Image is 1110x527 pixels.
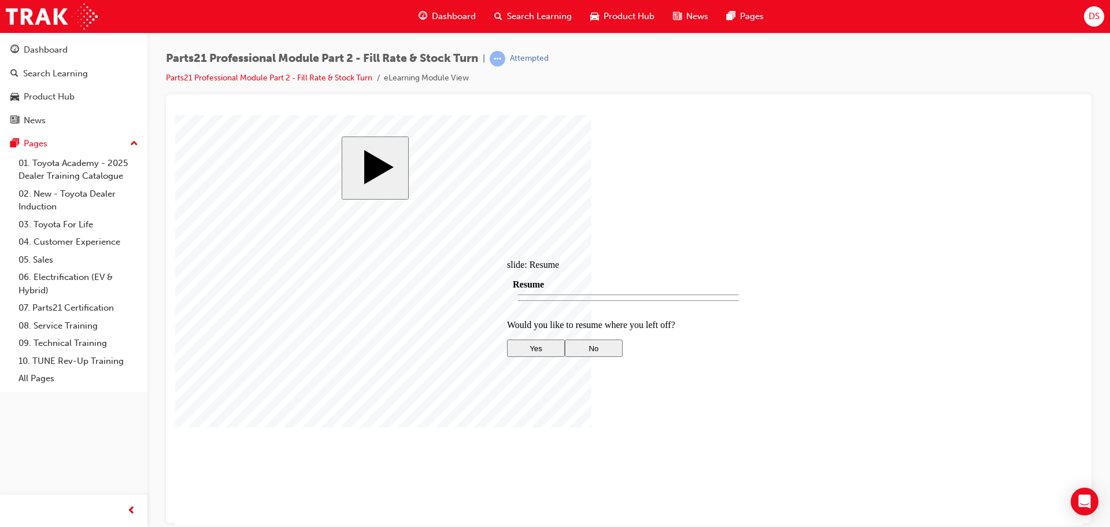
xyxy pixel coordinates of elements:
[166,73,372,83] a: Parts21 Professional Module Part 2 - Fill Rate & Stock Turn
[5,110,143,131] a: News
[24,43,68,57] div: Dashboard
[390,224,447,242] button: No
[10,45,19,56] span: guage-icon
[727,9,735,24] span: pages-icon
[5,39,143,61] a: Dashboard
[6,3,98,30] img: Trak
[604,10,654,23] span: Product Hub
[332,205,575,215] p: Would you like to resume where you left off?
[14,352,143,370] a: 10. TUNE Rev-Up Training
[483,52,485,65] span: |
[24,114,46,127] div: News
[664,5,717,28] a: news-iconNews
[24,137,47,150] div: Pages
[5,133,143,154] button: Pages
[494,9,502,24] span: search-icon
[581,5,664,28] a: car-iconProduct Hub
[130,137,138,152] span: up-icon
[14,334,143,352] a: 09. Technical Training
[590,9,599,24] span: car-icon
[740,10,764,23] span: Pages
[338,164,369,174] span: Resume
[10,92,19,102] span: car-icon
[14,299,143,317] a: 07. Parts21 Certification
[14,154,143,185] a: 01. Toyota Academy - 2025 Dealer Training Catalogue
[686,10,708,23] span: News
[10,116,19,126] span: news-icon
[490,51,505,67] span: learningRecordVerb_ATTEMPT-icon
[166,52,478,65] span: Parts21 Professional Module Part 2 - Fill Rate & Stock Turn
[1071,488,1098,515] div: Open Intercom Messenger
[432,10,476,23] span: Dashboard
[1089,10,1100,23] span: DS
[419,9,427,24] span: guage-icon
[5,37,143,133] button: DashboardSearch LearningProduct HubNews
[10,139,19,149] span: pages-icon
[673,9,682,24] span: news-icon
[10,69,18,79] span: search-icon
[23,67,88,80] div: Search Learning
[24,90,75,104] div: Product Hub
[14,233,143,251] a: 04. Customer Experience
[5,63,143,84] a: Search Learning
[14,370,143,388] a: All Pages
[510,53,549,64] div: Attempted
[14,251,143,269] a: 05. Sales
[14,216,143,234] a: 03. Toyota For Life
[717,5,773,28] a: pages-iconPages
[332,145,575,155] div: slide: Resume
[14,317,143,335] a: 08. Service Training
[127,504,136,518] span: prev-icon
[384,72,469,85] li: eLearning Module View
[5,86,143,108] a: Product Hub
[14,268,143,299] a: 06. Electrification (EV & Hybrid)
[507,10,572,23] span: Search Learning
[1084,6,1104,27] button: DS
[409,5,485,28] a: guage-iconDashboard
[14,185,143,216] a: 02. New - Toyota Dealer Induction
[485,5,581,28] a: search-iconSearch Learning
[332,224,390,242] button: Yes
